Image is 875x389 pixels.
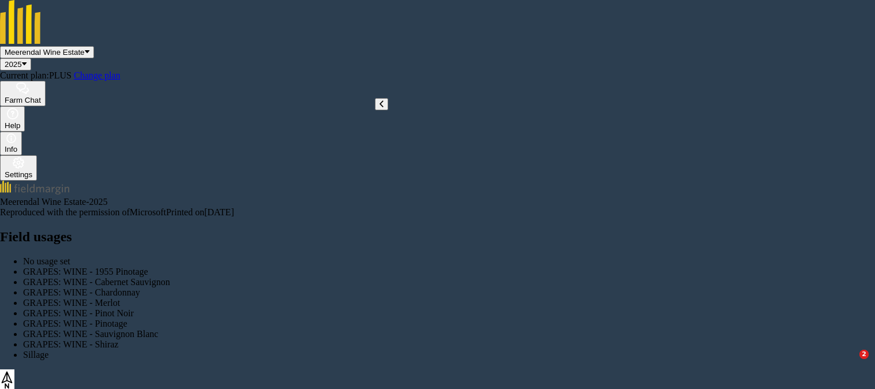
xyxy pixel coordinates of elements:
[74,70,120,80] a: Change plan
[23,256,875,267] div: No usage set
[23,277,875,287] div: GRAPES: WINE - Cabernet Sauvignon
[23,329,875,339] div: GRAPES: WINE - Sauvignon Blanc
[5,60,22,69] span: 2025
[23,319,875,329] div: GRAPES: WINE - Pinotage
[23,308,875,319] div: GRAPES: WINE - Pinot Noir
[836,350,863,377] iframe: Intercom live chat
[5,170,32,179] div: Settings
[859,350,869,359] span: 2
[12,157,25,169] img: A cog icon
[23,267,875,277] div: GRAPES: WINE - 1955 Pinotage
[16,83,29,94] img: Two speech bubbles overlapping with the left bubble in the forefront
[23,298,875,308] div: GRAPES: WINE - Merlot
[23,350,875,360] div: Sillage
[5,48,85,57] span: Meerendal Wine Estate
[5,121,20,130] div: Help
[166,207,234,217] span: Printed on [DATE]
[5,145,17,154] div: Info
[23,339,875,350] div: GRAPES: WINE - Shiraz
[23,287,875,298] div: GRAPES: WINE - Chardonnay
[5,96,41,104] div: Farm Chat
[6,108,20,119] img: A question mark icon
[6,133,16,143] img: svg+xml;base64,PHN2ZyB4bWxucz0iaHR0cDovL3d3dy53My5vcmcvMjAwMC9zdmciIHdpZHRoPSIxNyIgaGVpZ2h0PSIxNy...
